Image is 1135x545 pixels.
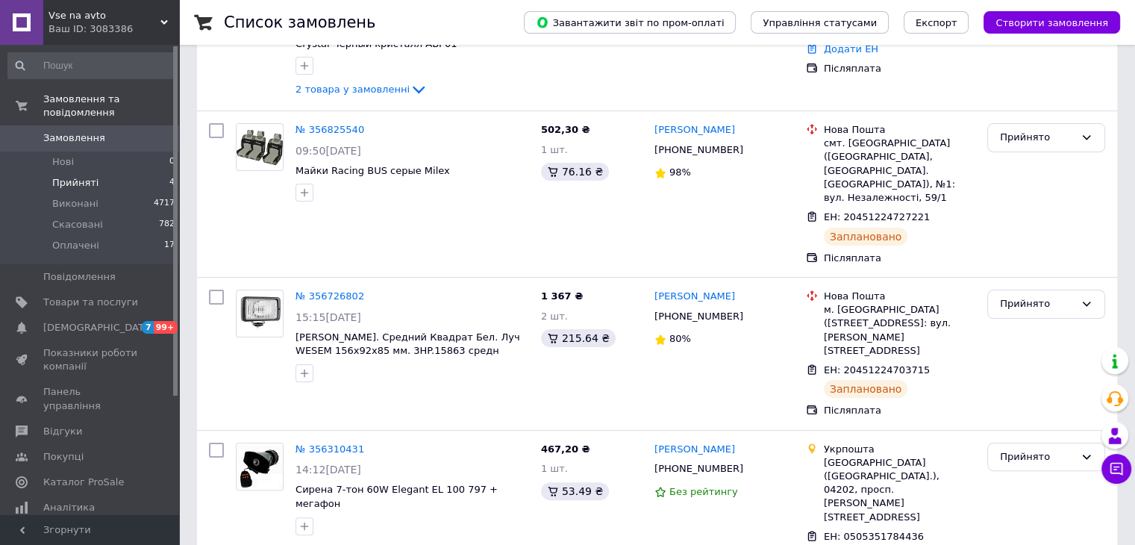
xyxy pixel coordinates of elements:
a: Майки Racing BUS серые Milex [296,165,450,176]
div: Ваш ID: 3083386 [49,22,179,36]
span: Нові [52,155,74,169]
a: № 356726802 [296,290,364,302]
a: [PERSON_NAME]. Средний Квадрат Бел. Луч WESEM 156x92x85 мм. 3HP.15863 средн квадр белые рефл (шт.) [296,331,520,370]
span: 0 [169,155,175,169]
span: Без рейтингу [669,486,738,497]
span: 7 [142,321,154,334]
div: Післяплата [824,62,975,75]
div: [GEOGRAPHIC_DATA] ([GEOGRAPHIC_DATA].), 04202, просп. [PERSON_NAME][STREET_ADDRESS] [824,456,975,524]
div: Нова Пошта [824,290,975,303]
span: 99+ [154,321,178,334]
span: 4717 [154,197,175,211]
a: [PERSON_NAME] [654,123,735,137]
span: [DEMOGRAPHIC_DATA] [43,321,154,334]
a: 2 товара у замовленні [296,84,428,95]
a: [PERSON_NAME] [654,443,735,457]
div: Прийнято [1000,296,1075,312]
div: м. [GEOGRAPHIC_DATA] ([STREET_ADDRESS]: вул. [PERSON_NAME][STREET_ADDRESS] [824,303,975,358]
div: Нова Пошта [824,123,975,137]
a: № 356310431 [296,443,364,455]
span: 1 367 ₴ [541,290,583,302]
input: Пошук [7,52,176,79]
a: Створити замовлення [969,16,1120,28]
img: Фото товару [237,125,283,170]
a: Фото товару [236,290,284,337]
span: 09:50[DATE] [296,145,361,157]
span: Vse na avto [49,9,160,22]
h1: Список замовлень [224,13,375,31]
span: [PHONE_NUMBER] [654,144,743,155]
button: Управління статусами [751,11,889,34]
span: 80% [669,333,691,344]
span: Повідомлення [43,270,116,284]
div: Післяплата [824,404,975,417]
span: Створити замовлення [995,17,1108,28]
span: Прийняті [52,176,99,190]
span: 2 шт. [541,311,568,322]
div: 215.64 ₴ [541,329,616,347]
button: Завантажити звіт по пром-оплаті [524,11,736,34]
span: 467,20 ₴ [541,443,590,455]
span: Товари та послуги [43,296,138,309]
span: 2 товара у замовленні [296,84,410,95]
button: Створити замовлення [984,11,1120,34]
a: Фото товару [236,443,284,490]
span: 782 [159,218,175,231]
span: ЕН: 0505351784436 [824,531,924,542]
div: Прийнято [1000,449,1075,465]
div: 76.16 ₴ [541,163,609,181]
span: Виконані [52,197,99,211]
a: [PERSON_NAME] [654,290,735,304]
span: 98% [669,166,691,178]
a: № 356825540 [296,124,364,135]
div: Заплановано [824,228,908,246]
button: Експорт [904,11,969,34]
span: Показники роботи компанії [43,346,138,373]
button: Чат з покупцем [1101,454,1131,484]
img: Фото товару [237,293,283,333]
span: Замовлення [43,131,105,145]
span: 4 [169,176,175,190]
span: 502,30 ₴ [541,124,590,135]
span: 14:12[DATE] [296,464,361,476]
span: ЕН: 20451224727221 [824,211,930,222]
div: Післяплата [824,252,975,265]
a: Ароматизатор мешочек Areon Pearls Black Crystal Черный кристалл ABP01 [296,24,510,49]
span: Експорт [916,17,957,28]
span: 15:15[DATE] [296,311,361,323]
span: Управління статусами [763,17,877,28]
div: Укрпошта [824,443,975,456]
span: Завантажити звіт по пром-оплаті [536,16,724,29]
a: Сирена 7-тон 60W Elegant EL 100 797 + мегафон [296,484,498,509]
span: ЕН: 20451224703715 [824,364,930,376]
span: 1 шт. [541,144,568,155]
span: Покупці [43,450,84,464]
span: Відгуки [43,425,82,438]
img: Фото товару [237,445,283,488]
span: Замовлення та повідомлення [43,93,179,119]
span: Оплачені [52,239,99,252]
span: 17 [164,239,175,252]
div: 53.49 ₴ [541,482,609,500]
span: Аналітика [43,501,95,514]
span: Панель управління [43,385,138,412]
div: смт. [GEOGRAPHIC_DATA] ([GEOGRAPHIC_DATA], [GEOGRAPHIC_DATA]. [GEOGRAPHIC_DATA]), №1: вул. Незале... [824,137,975,205]
div: Заплановано [824,380,908,398]
div: Прийнято [1000,130,1075,146]
span: Каталог ProSale [43,476,124,489]
span: Скасовані [52,218,103,231]
span: [PHONE_NUMBER] [654,311,743,322]
a: Додати ЕН [824,43,878,54]
span: [PHONE_NUMBER] [654,463,743,474]
a: Фото товару [236,123,284,171]
span: 1 шт. [541,463,568,474]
